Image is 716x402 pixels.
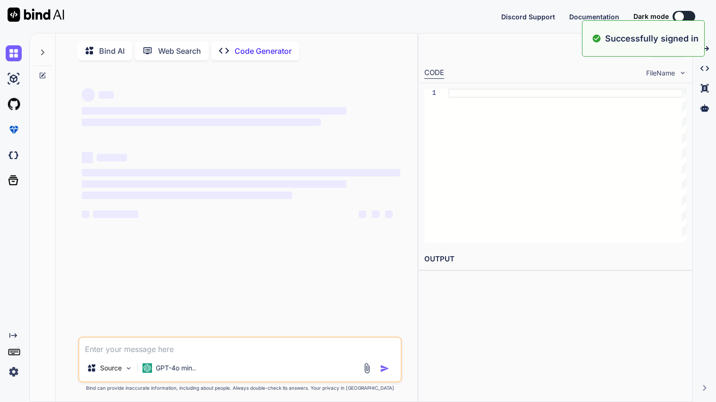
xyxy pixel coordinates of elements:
div: 1 [424,89,436,98]
span: ‌ [93,210,138,218]
img: chevron down [679,69,687,77]
span: ‌ [82,210,89,218]
img: chat [6,45,22,61]
span: Dark mode [633,12,669,21]
span: ‌ [82,192,292,199]
p: Successfully signed in [605,32,699,45]
button: Documentation [569,12,619,22]
span: ‌ [82,169,400,176]
span: ‌ [359,210,366,218]
p: Code Generator [235,45,292,57]
div: CODE [424,67,444,79]
h2: OUTPUT [419,248,692,270]
img: githubLight [6,96,22,112]
p: GPT-4o min.. [156,363,196,373]
img: ai-studio [6,71,22,87]
span: ‌ [372,210,379,218]
span: Discord Support [501,13,555,21]
img: alert [592,32,601,45]
img: settings [6,364,22,380]
span: ‌ [82,107,346,115]
img: attachment [362,363,372,374]
span: Documentation [569,13,619,21]
button: Discord Support [501,12,555,22]
img: Bind AI [8,8,64,22]
img: Pick Models [125,364,133,372]
img: icon [380,364,389,373]
img: GPT-4o mini [143,363,152,373]
span: ‌ [385,210,393,218]
span: ‌ [97,154,127,161]
p: Web Search [158,45,201,57]
span: ‌ [82,118,320,126]
span: ‌ [82,180,346,188]
span: FileName [646,68,675,78]
span: ‌ [82,88,95,101]
p: Bind AI [99,45,125,57]
img: darkCloudIdeIcon [6,147,22,163]
p: Bind can provide inaccurate information, including about people. Always double-check its answers.... [78,385,402,392]
span: ‌ [99,91,114,99]
p: Source [100,363,122,373]
img: premium [6,122,22,138]
span: ‌ [82,152,93,163]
